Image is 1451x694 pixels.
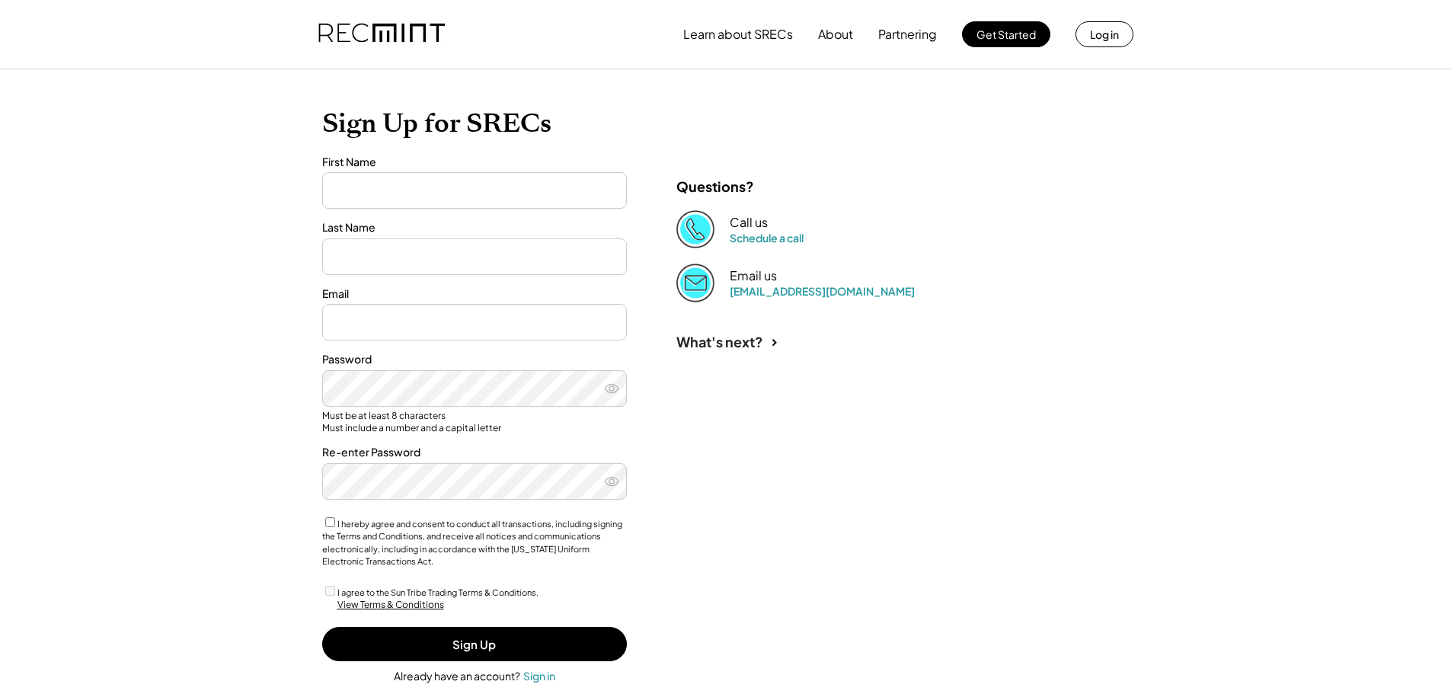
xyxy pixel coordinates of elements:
[676,177,754,195] div: Questions?
[676,210,714,248] img: Phone%20copy%403x.png
[730,268,777,284] div: Email us
[730,284,915,298] a: [EMAIL_ADDRESS][DOMAIN_NAME]
[523,669,555,683] div: Sign in
[322,286,627,302] div: Email
[322,445,627,460] div: Re-enter Password
[322,155,627,170] div: First Name
[322,220,627,235] div: Last Name
[730,215,768,231] div: Call us
[337,599,444,612] div: View Terms & Conditions
[322,410,627,433] div: Must be at least 8 characters Must include a number and a capital letter
[676,333,763,350] div: What's next?
[337,587,539,597] label: I agree to the Sun Tribe Trading Terms & Conditions.
[1075,21,1133,47] button: Log in
[676,264,714,302] img: Email%202%403x.png
[962,21,1050,47] button: Get Started
[818,19,853,50] button: About
[730,231,804,245] a: Schedule a call
[878,19,937,50] button: Partnering
[322,352,627,367] div: Password
[322,519,622,567] label: I hereby agree and consent to conduct all transactions, including signing the Terms and Condition...
[322,107,1130,139] h1: Sign Up for SRECs
[683,19,793,50] button: Learn about SRECs
[394,669,520,684] div: Already have an account?
[322,627,627,661] button: Sign Up
[318,8,445,60] img: recmint-logotype%403x.png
